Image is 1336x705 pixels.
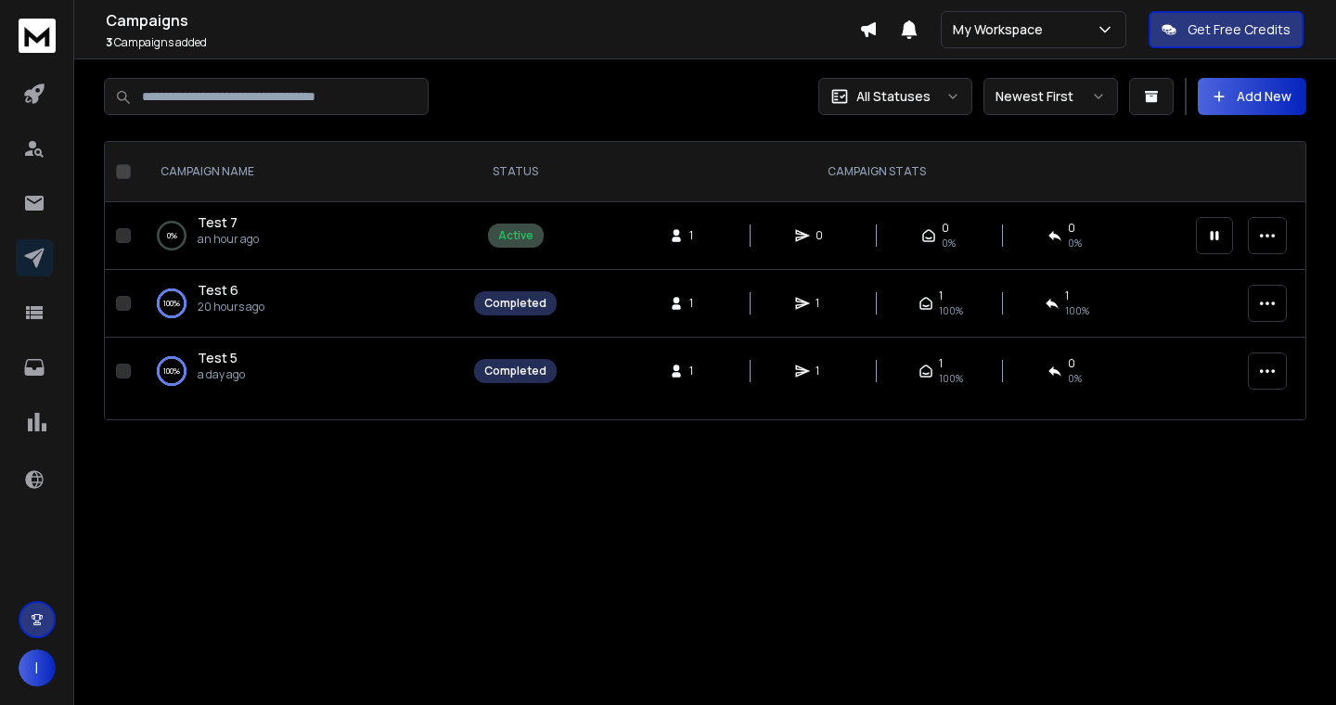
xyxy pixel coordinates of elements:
[1188,20,1291,39] p: Get Free Credits
[1149,11,1304,48] button: Get Free Credits
[1068,221,1075,236] span: 0
[1065,303,1089,318] span: 100 %
[856,87,931,106] p: All Statuses
[1198,78,1306,115] button: Add New
[138,142,463,202] th: CAMPAIGN NAME
[198,300,264,314] p: 20 hours ago
[983,78,1118,115] button: Newest First
[163,294,180,313] p: 100 %
[198,349,238,367] a: Test 5
[689,364,708,378] span: 1
[1068,236,1082,250] span: 0%
[939,288,943,303] span: 1
[463,142,568,202] th: STATUS
[689,228,708,243] span: 1
[1065,288,1069,303] span: 1
[198,367,245,382] p: a day ago
[198,213,238,232] a: Test 7
[816,364,834,378] span: 1
[198,232,259,247] p: an hour ago
[19,649,56,686] button: I
[939,356,943,371] span: 1
[163,362,180,380] p: 100 %
[106,35,859,50] p: Campaigns added
[1068,356,1075,371] span: 0
[167,226,177,245] p: 0 %
[568,142,1185,202] th: CAMPAIGN STATS
[484,296,546,311] div: Completed
[816,296,834,311] span: 1
[106,34,112,50] span: 3
[198,349,238,366] span: Test 5
[138,270,463,338] td: 100%Test 620 hours ago
[939,303,963,318] span: 100 %
[953,20,1050,39] p: My Workspace
[816,228,834,243] span: 0
[106,9,859,32] h1: Campaigns
[942,236,956,250] span: 0%
[484,364,546,378] div: Completed
[1068,371,1082,386] span: 0 %
[689,296,708,311] span: 1
[939,371,963,386] span: 100 %
[198,213,238,231] span: Test 7
[498,228,533,243] div: Active
[19,19,56,53] img: logo
[138,202,463,270] td: 0%Test 7an hour ago
[198,281,238,299] span: Test 6
[198,281,238,300] a: Test 6
[942,221,949,236] span: 0
[138,338,463,405] td: 100%Test 5a day ago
